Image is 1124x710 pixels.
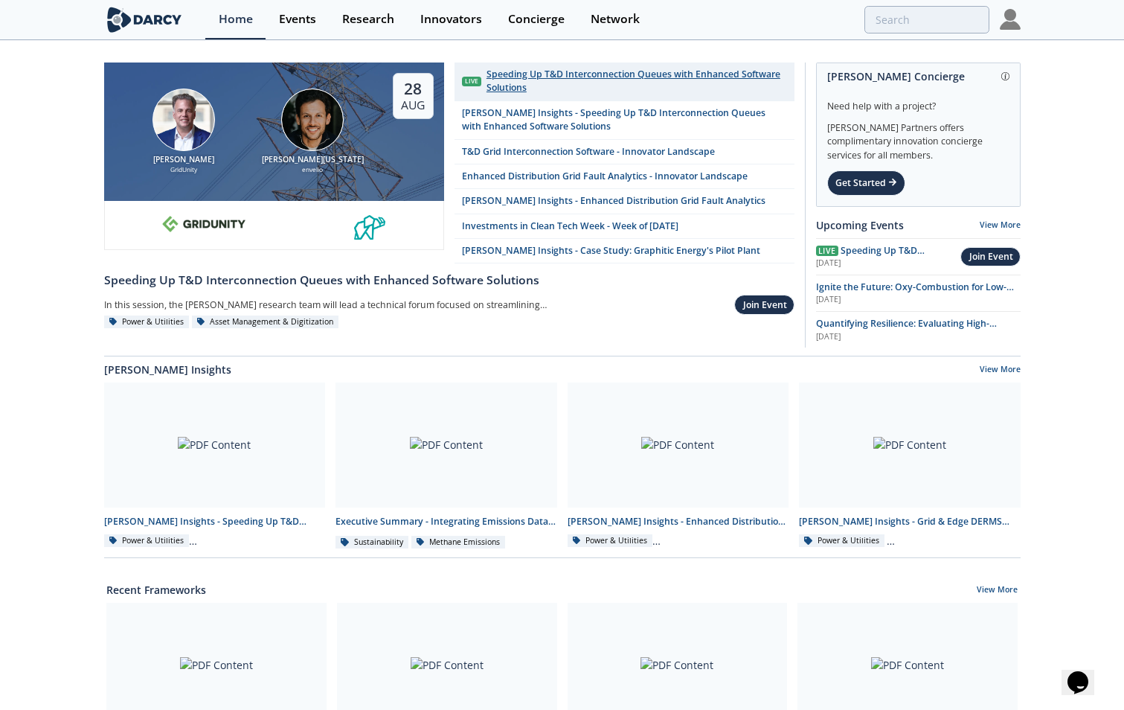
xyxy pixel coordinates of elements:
[816,331,1021,343] div: [DATE]
[816,244,961,269] a: Live Speeding Up T&D Interconnection Queues with Enhanced Software Solutions [DATE]
[1001,72,1009,80] img: information.svg
[104,295,604,316] div: In this session, the [PERSON_NAME] research team will lead a technical forum focused on streamlin...
[455,214,794,239] a: Investments in Clean Tech Week - Week of [DATE]
[1062,650,1109,695] iframe: chat widget
[455,101,794,140] a: [PERSON_NAME] Insights - Speeding Up T&D Interconnection Queues with Enhanced Software Solutions
[125,165,243,175] div: GridUnity
[401,98,425,113] div: Aug
[104,362,231,377] a: [PERSON_NAME] Insights
[104,7,185,33] img: logo-wide.svg
[162,208,245,240] img: 10e008b0-193f-493d-a134-a0520e334597
[342,13,394,25] div: Research
[977,584,1018,598] a: View More
[281,89,344,151] img: Luigi Montana
[455,140,794,164] a: T&D Grid Interconnection Software - Innovator Landscape
[508,13,565,25] div: Concierge
[794,383,1026,550] a: PDF Content [PERSON_NAME] Insights - Grid & Edge DERMS Integration Power & Utilities
[254,165,372,175] div: envelio
[420,13,482,25] div: Innovators
[104,272,794,290] div: Speeding Up T&D Interconnection Queues with Enhanced Software Solutions
[816,294,1021,306] div: [DATE]
[455,189,794,214] a: [PERSON_NAME] Insights - Enhanced Distribution Grid Fault Analytics
[799,515,1021,528] div: [PERSON_NAME] Insights - Grid & Edge DERMS Integration
[827,170,905,196] div: Get Started
[816,246,838,256] span: Live
[591,13,640,25] div: Network
[980,364,1021,377] a: View More
[1000,9,1021,30] img: Profile
[462,77,481,86] div: Live
[106,582,206,598] a: Recent Frameworks
[827,89,1009,113] div: Need help with a project?
[192,316,339,329] div: Asset Management & Digitization
[816,244,944,284] span: Speeding Up T&D Interconnection Queues with Enhanced Software Solutions
[743,298,787,312] div: Join Event
[279,13,316,25] div: Events
[960,247,1020,267] button: Join Event
[455,164,794,189] a: Enhanced Distribution Grid Fault Analytics - Innovator Landscape
[562,383,794,550] a: PDF Content [PERSON_NAME] Insights - Enhanced Distribution Grid Fault Analytics Power & Utilities
[330,383,562,550] a: PDF Content Executive Summary - Integrating Emissions Data for Compliance and Operational Action ...
[827,63,1009,89] div: [PERSON_NAME] Concierge
[486,68,786,95] div: Speeding Up T&D Interconnection Queues with Enhanced Software Solutions
[734,295,794,315] button: Join Event
[152,89,215,151] img: Brian Fitzsimons
[816,281,1021,306] a: Ignite the Future: Oxy-Combustion for Low-Carbon Power [DATE]
[455,239,794,263] a: [PERSON_NAME] Insights - Case Study: Graphitic Energy's Pilot Plant
[568,515,789,528] div: [PERSON_NAME] Insights - Enhanced Distribution Grid Fault Analytics
[980,220,1021,230] a: View More
[335,536,408,549] div: Sustainability
[816,317,997,343] span: Quantifying Resilience: Evaluating High-Impact, Low-Frequency (HILF) Events
[354,208,385,240] img: 336b6de1-6040-4323-9c13-5718d9811639
[99,383,331,550] a: PDF Content [PERSON_NAME] Insights - Speeding Up T&D Interconnection Queues with Enhanced Softwar...
[125,154,243,166] div: [PERSON_NAME]
[799,534,884,548] div: Power & Utilities
[401,79,425,98] div: 28
[827,113,1009,162] div: [PERSON_NAME] Partners offers complimentary innovation concierge services for all members.
[104,316,190,329] div: Power & Utilities
[104,534,190,548] div: Power & Utilities
[104,63,444,263] a: Brian Fitzsimons [PERSON_NAME] GridUnity Luigi Montana [PERSON_NAME][US_STATE] envelio 28 Aug
[335,515,557,528] div: Executive Summary - Integrating Emissions Data for Compliance and Operational Action
[254,154,372,166] div: [PERSON_NAME][US_STATE]
[455,63,794,101] a: Live Speeding Up T&D Interconnection Queues with Enhanced Software Solutions
[816,281,1014,307] span: Ignite the Future: Oxy-Combustion for Low-Carbon Power
[816,217,904,233] a: Upcoming Events
[104,515,326,528] div: [PERSON_NAME] Insights - Speeding Up T&D Interconnection Queues with Enhanced Software Solutions
[816,317,1021,342] a: Quantifying Resilience: Evaluating High-Impact, Low-Frequency (HILF) Events [DATE]
[104,263,794,289] a: Speeding Up T&D Interconnection Queues with Enhanced Software Solutions
[816,258,961,269] div: [DATE]
[969,250,1013,263] div: Join Event
[864,6,989,33] input: Advanced Search
[568,534,653,548] div: Power & Utilities
[411,536,506,549] div: Methane Emissions
[219,13,253,25] div: Home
